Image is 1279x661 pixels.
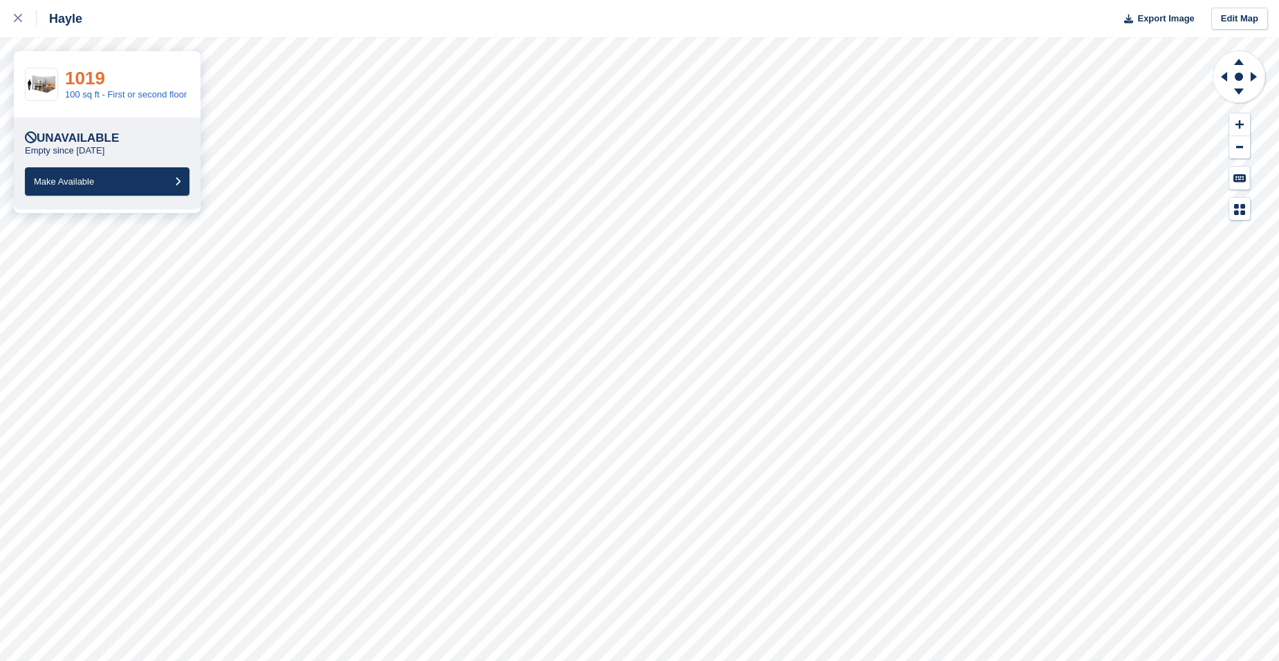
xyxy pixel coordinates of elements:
[25,167,189,196] button: Make Available
[34,176,94,187] span: Make Available
[1229,198,1250,221] button: Map Legend
[1211,8,1268,30] a: Edit Map
[26,73,57,97] img: 100-sqft-unit.jpg
[65,89,187,100] a: 100 sq ft - First or second floor
[25,145,104,156] p: Empty since [DATE]
[1229,167,1250,189] button: Keyboard Shortcuts
[25,131,119,145] div: Unavailable
[1229,136,1250,159] button: Zoom Out
[1137,12,1194,26] span: Export Image
[37,10,82,27] div: Hayle
[1229,113,1250,136] button: Zoom In
[65,68,105,89] a: 1019
[1116,8,1195,30] button: Export Image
